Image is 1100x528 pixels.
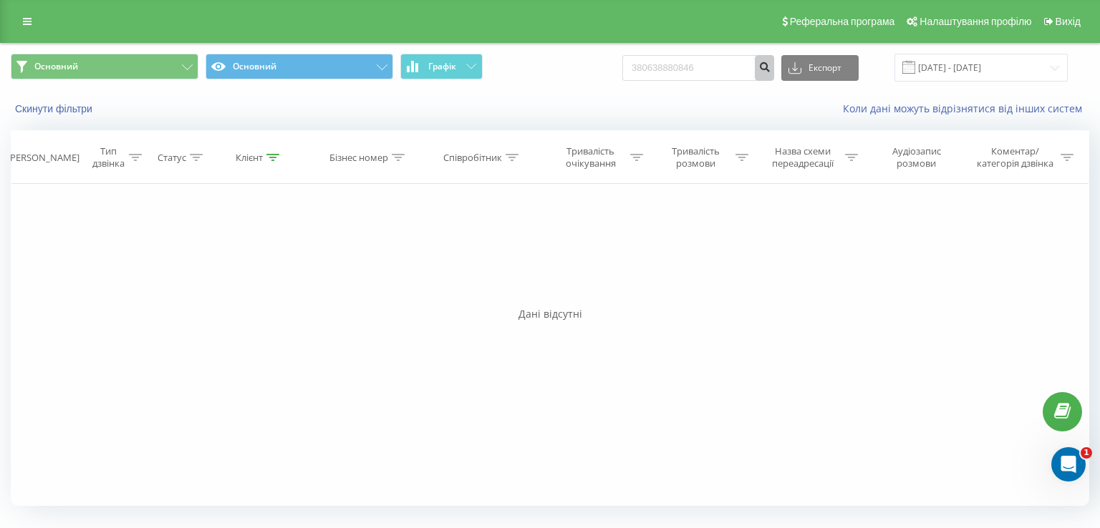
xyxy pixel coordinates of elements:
[34,61,78,72] span: Основний
[973,145,1057,170] div: Коментар/категорія дзвінка
[206,54,393,79] button: Основний
[11,307,1089,321] div: Дані відсутні
[1081,447,1092,459] span: 1
[660,145,732,170] div: Тривалість розмови
[11,102,100,115] button: Скинути фільтри
[158,152,186,164] div: Статус
[874,145,959,170] div: Аудіозапис розмови
[554,145,627,170] div: Тривалість очікування
[843,102,1089,115] a: Коли дані можуть відрізнятися вiд інших систем
[1051,447,1086,481] iframe: Intercom live chat
[1056,16,1081,27] span: Вихід
[622,55,774,81] input: Пошук за номером
[400,54,483,79] button: Графік
[11,54,198,79] button: Основний
[329,152,388,164] div: Бізнес номер
[91,145,125,170] div: Тип дзвінка
[790,16,895,27] span: Реферальна програма
[765,145,841,170] div: Назва схеми переадресації
[428,62,456,72] span: Графік
[920,16,1031,27] span: Налаштування профілю
[781,55,859,81] button: Експорт
[443,152,502,164] div: Співробітник
[7,152,79,164] div: [PERSON_NAME]
[236,152,263,164] div: Клієнт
